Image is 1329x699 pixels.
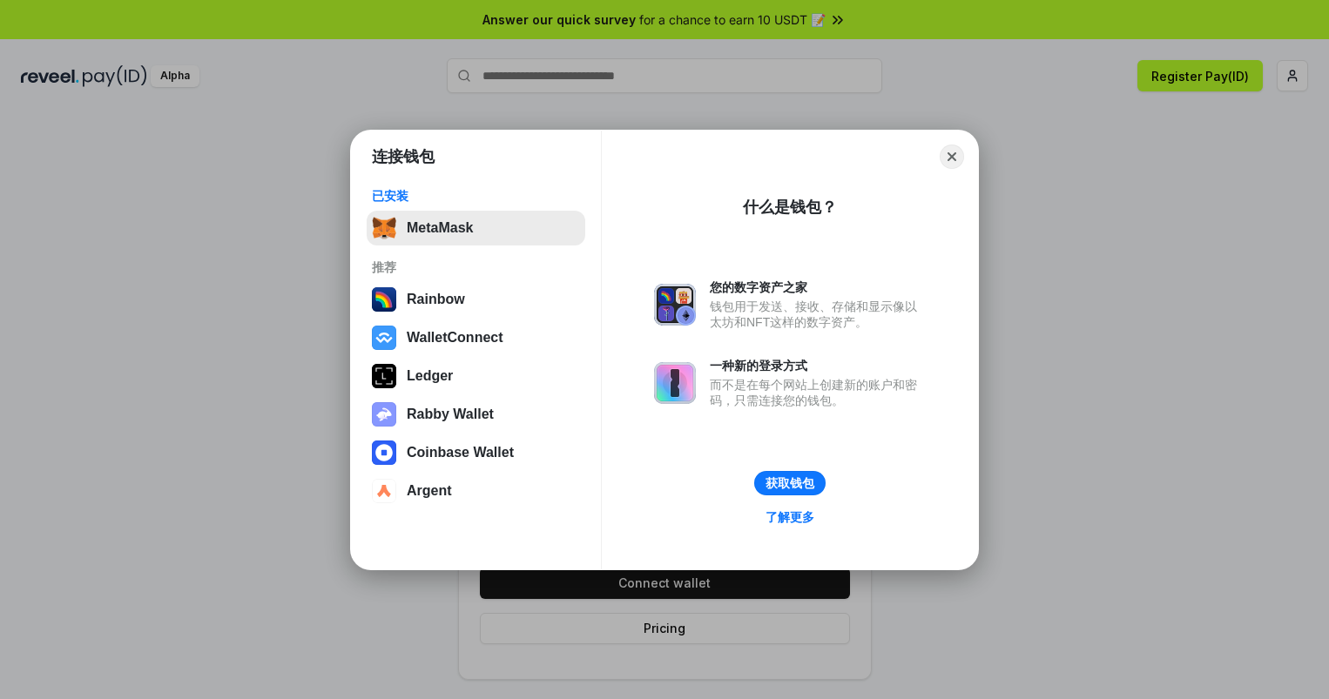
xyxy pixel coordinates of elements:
div: 已安装 [372,188,580,204]
img: svg+xml,%3Csvg%20fill%3D%22none%22%20height%3D%2233%22%20viewBox%3D%220%200%2035%2033%22%20width%... [372,216,396,240]
button: Rabby Wallet [367,397,585,432]
img: svg+xml,%3Csvg%20xmlns%3D%22http%3A%2F%2Fwww.w3.org%2F2000%2Fsvg%22%20fill%3D%22none%22%20viewBox... [654,284,696,326]
div: 而不是在每个网站上创建新的账户和密码，只需连接您的钱包。 [710,377,926,408]
div: Argent [407,483,452,499]
div: Ledger [407,368,453,384]
div: WalletConnect [407,330,503,346]
img: svg+xml,%3Csvg%20width%3D%2228%22%20height%3D%2228%22%20viewBox%3D%220%200%2028%2028%22%20fill%3D... [372,479,396,503]
div: 一种新的登录方式 [710,358,926,373]
img: svg+xml,%3Csvg%20width%3D%2228%22%20height%3D%2228%22%20viewBox%3D%220%200%2028%2028%22%20fill%3D... [372,326,396,350]
img: svg+xml,%3Csvg%20width%3D%22120%22%20height%3D%22120%22%20viewBox%3D%220%200%20120%20120%22%20fil... [372,287,396,312]
div: Rabby Wallet [407,407,494,422]
div: Rainbow [407,292,465,307]
img: svg+xml,%3Csvg%20xmlns%3D%22http%3A%2F%2Fwww.w3.org%2F2000%2Fsvg%22%20fill%3D%22none%22%20viewBox... [372,402,396,427]
div: 您的数字资产之家 [710,279,926,295]
button: Argent [367,474,585,508]
img: svg+xml,%3Csvg%20xmlns%3D%22http%3A%2F%2Fwww.w3.org%2F2000%2Fsvg%22%20width%3D%2228%22%20height%3... [372,364,396,388]
div: 什么是钱包？ [743,197,837,218]
div: Coinbase Wallet [407,445,514,460]
img: svg+xml,%3Csvg%20width%3D%2228%22%20height%3D%2228%22%20viewBox%3D%220%200%2028%2028%22%20fill%3D... [372,440,396,465]
div: 了解更多 [766,509,814,525]
button: Rainbow [367,282,585,317]
div: 钱包用于发送、接收、存储和显示像以太坊和NFT这样的数字资产。 [710,299,926,330]
button: 获取钱包 [754,471,826,495]
div: 推荐 [372,259,580,275]
button: WalletConnect [367,320,585,355]
button: Coinbase Wallet [367,435,585,470]
div: MetaMask [407,220,473,236]
a: 了解更多 [755,506,825,528]
button: Ledger [367,359,585,393]
img: svg+xml,%3Csvg%20xmlns%3D%22http%3A%2F%2Fwww.w3.org%2F2000%2Fsvg%22%20fill%3D%22none%22%20viewBox... [654,362,696,404]
button: Close [940,145,964,169]
h1: 连接钱包 [372,146,435,167]
div: 获取钱包 [766,475,814,491]
button: MetaMask [367,211,585,245]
